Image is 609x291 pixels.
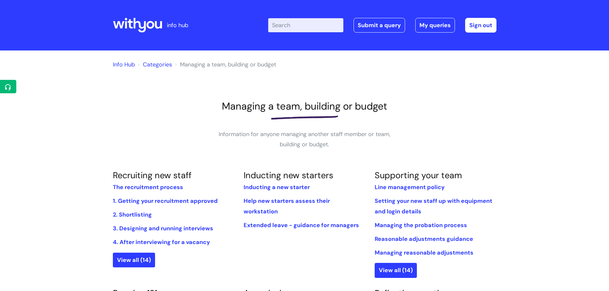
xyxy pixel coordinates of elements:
li: Managing a team, building or budget [174,59,276,70]
a: Info Hub [113,61,135,68]
a: View all (14) [375,263,417,278]
p: info hub [167,20,188,30]
a: Managing reasonable adjustments [375,249,473,257]
div: | - [268,18,496,33]
a: 2. Shortlisting [113,211,152,218]
a: Recruiting new staff [113,170,191,181]
a: Managing the probation process [375,221,467,229]
a: Line management policy [375,183,445,191]
a: 3. Designing and running interviews [113,225,213,232]
a: Inducting new starters [244,170,333,181]
a: My queries [415,18,455,33]
p: Information for anyone managing another staff member or team, building or budget. [209,129,401,150]
a: Categories [143,61,172,68]
a: Supporting your team [375,170,462,181]
a: Extended leave - guidance for managers [244,221,359,229]
a: Help new starters assess their workstation [244,197,330,215]
a: The recruitment process [113,183,183,191]
a: Reasonable adjustments guidance [375,235,473,243]
a: Setting your new staff up with equipment and login details [375,197,492,215]
li: Solution home [137,59,172,70]
h1: Managing a team, building or budget [113,100,496,112]
a: 4. After interviewing for a vacancy [113,238,210,246]
a: Sign out [465,18,496,33]
a: 1. Getting your recruitment approved [113,197,218,205]
a: View all (14) [113,253,155,267]
input: Search [268,18,343,32]
a: Submit a query [354,18,405,33]
a: Inducting a new starter [244,183,310,191]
